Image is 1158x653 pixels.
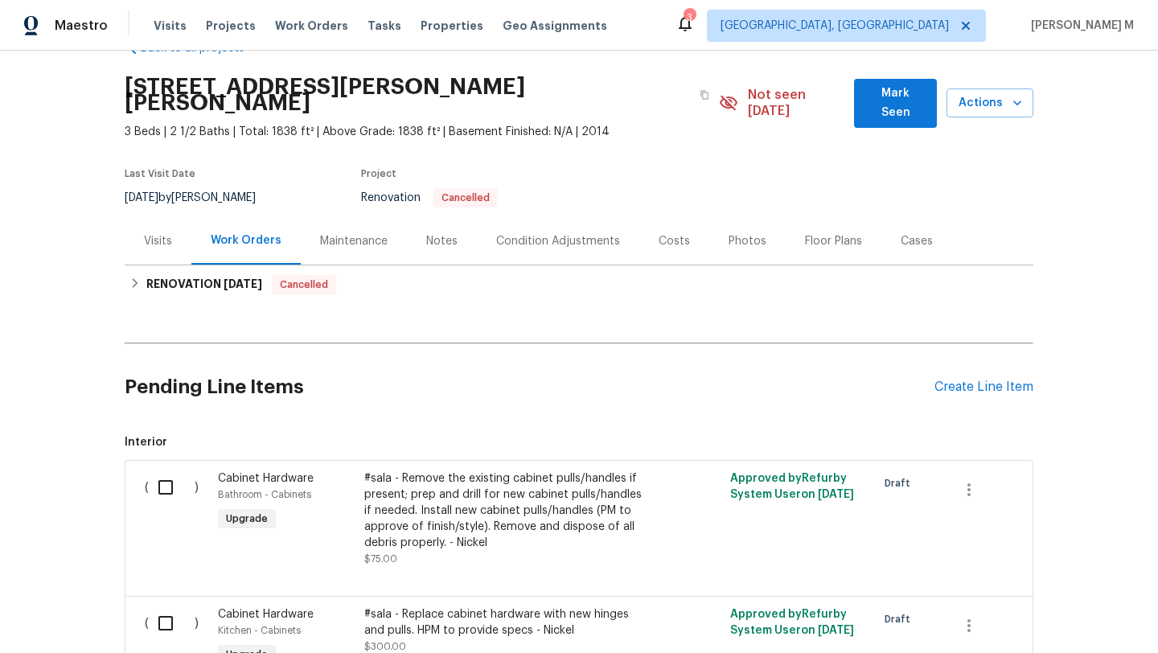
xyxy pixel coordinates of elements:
[125,169,195,179] span: Last Visit Date
[867,84,924,123] span: Mark Seen
[218,473,314,484] span: Cabinet Hardware
[273,277,335,293] span: Cancelled
[206,18,256,34] span: Projects
[125,434,1033,450] span: Interior
[659,233,690,249] div: Costs
[125,265,1033,304] div: RENOVATION [DATE]Cancelled
[140,466,213,572] div: ( )
[854,79,937,128] button: Mark Seen
[220,511,274,527] span: Upgrade
[368,20,401,31] span: Tasks
[364,606,647,639] div: #sala - Replace cabinet hardware with new hinges and pulls. HPM to provide specs - Nickel
[1025,18,1134,34] span: [PERSON_NAME] M
[125,188,275,207] div: by [PERSON_NAME]
[805,233,862,249] div: Floor Plans
[748,87,845,119] span: Not seen [DATE]
[361,169,396,179] span: Project
[125,192,158,203] span: [DATE]
[154,18,187,34] span: Visits
[275,18,348,34] span: Work Orders
[364,554,397,564] span: $75.00
[435,193,496,203] span: Cancelled
[55,18,108,34] span: Maestro
[730,609,854,636] span: Approved by Refurby System User on
[818,489,854,500] span: [DATE]
[690,80,719,109] button: Copy Address
[320,233,388,249] div: Maintenance
[218,626,301,635] span: Kitchen - Cabinets
[364,470,647,551] div: #sala - Remove the existing cabinet pulls/handles if present; prep and drill for new cabinet pull...
[503,18,607,34] span: Geo Assignments
[421,18,483,34] span: Properties
[730,473,854,500] span: Approved by Refurby System User on
[218,609,314,620] span: Cabinet Hardware
[218,490,311,499] span: Bathroom - Cabinets
[364,642,406,651] span: $300.00
[125,79,690,111] h2: [STREET_ADDRESS][PERSON_NAME][PERSON_NAME]
[684,10,695,26] div: 3
[426,233,458,249] div: Notes
[947,88,1033,118] button: Actions
[901,233,933,249] div: Cases
[224,278,262,290] span: [DATE]
[885,611,917,627] span: Draft
[729,233,766,249] div: Photos
[361,192,498,203] span: Renovation
[721,18,949,34] span: [GEOGRAPHIC_DATA], [GEOGRAPHIC_DATA]
[959,93,1020,113] span: Actions
[885,475,917,491] span: Draft
[146,275,262,294] h6: RENOVATION
[144,233,172,249] div: Visits
[125,124,719,140] span: 3 Beds | 2 1/2 Baths | Total: 1838 ft² | Above Grade: 1838 ft² | Basement Finished: N/A | 2014
[125,350,934,425] h2: Pending Line Items
[496,233,620,249] div: Condition Adjustments
[934,380,1033,395] div: Create Line Item
[211,232,281,248] div: Work Orders
[818,625,854,636] span: [DATE]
